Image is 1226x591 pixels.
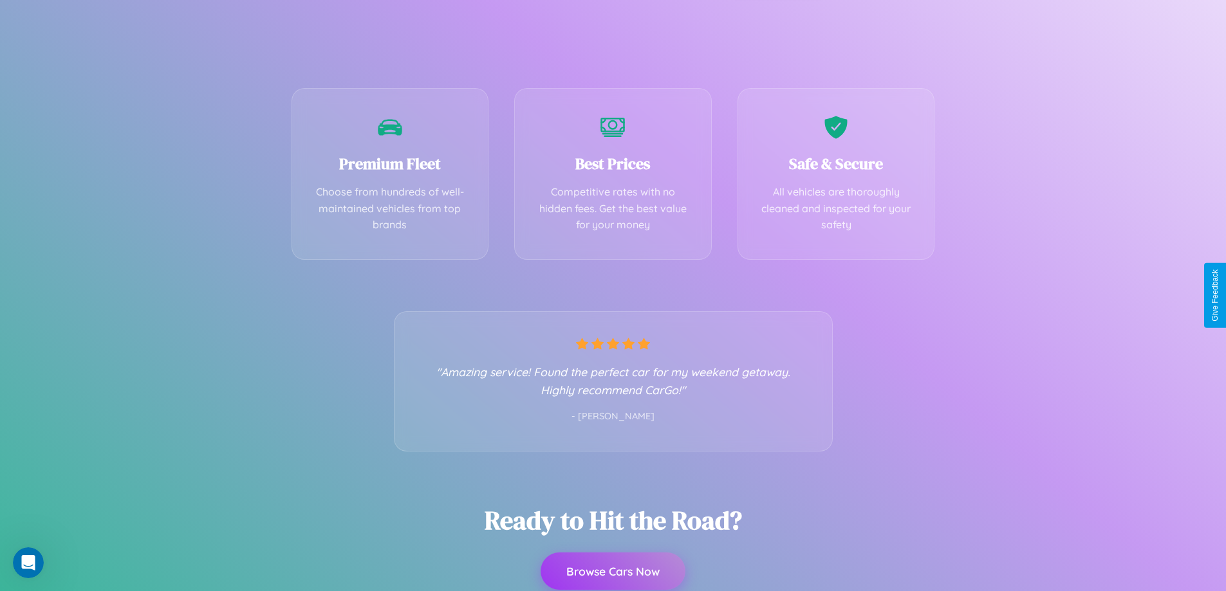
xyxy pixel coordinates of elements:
[1211,269,1220,322] div: Give Feedback
[534,153,692,174] h3: Best Prices
[13,547,44,578] iframe: Intercom live chat
[757,153,915,174] h3: Safe & Secure
[485,503,742,538] h2: Ready to Hit the Road?
[311,153,469,174] h3: Premium Fleet
[541,552,685,590] button: Browse Cars Now
[420,363,806,399] p: "Amazing service! Found the perfect car for my weekend getaway. Highly recommend CarGo!"
[757,184,915,233] p: All vehicles are thoroughly cleaned and inspected for your safety
[420,408,806,425] p: - [PERSON_NAME]
[311,184,469,233] p: Choose from hundreds of well-maintained vehicles from top brands
[534,184,692,233] p: Competitive rates with no hidden fees. Get the best value for your money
